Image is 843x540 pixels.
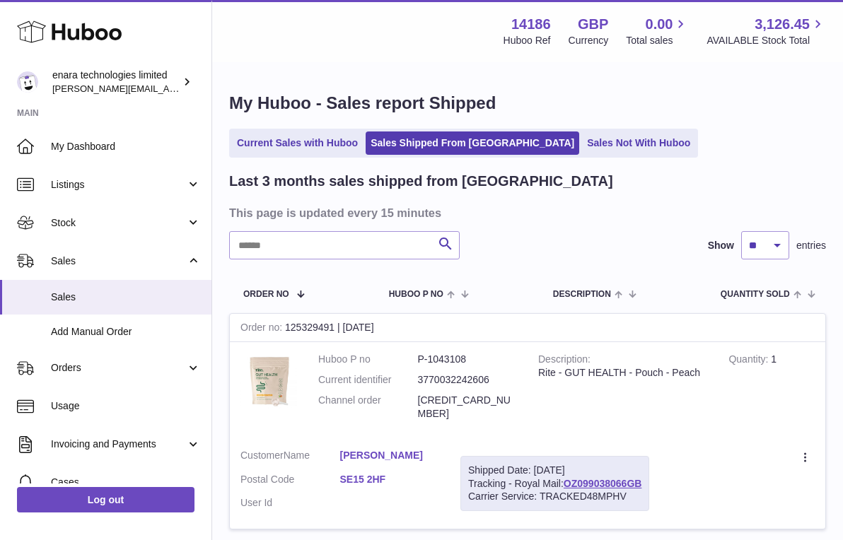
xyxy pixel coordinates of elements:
[17,487,194,512] a: Log out
[51,438,186,451] span: Invoicing and Payments
[52,69,180,95] div: enara technologies limited
[511,15,551,34] strong: 14186
[51,178,186,192] span: Listings
[318,394,418,421] dt: Channel order
[569,34,609,47] div: Currency
[51,399,201,413] span: Usage
[243,290,289,299] span: Order No
[51,216,186,230] span: Stock
[646,15,673,34] span: 0.00
[51,140,201,153] span: My Dashboard
[240,353,297,409] img: 1746002382.jpg
[504,34,551,47] div: Huboo Ref
[318,353,418,366] dt: Huboo P no
[240,473,340,490] dt: Postal Code
[626,34,689,47] span: Total sales
[626,15,689,47] a: 0.00 Total sales
[52,83,284,94] span: [PERSON_NAME][EMAIL_ADDRESS][DOMAIN_NAME]
[721,290,790,299] span: Quantity Sold
[707,15,826,47] a: 3,126.45 AVAILABLE Stock Total
[340,473,440,486] a: SE15 2HF
[796,239,826,252] span: entries
[232,131,363,155] a: Current Sales with Huboo
[708,239,734,252] label: Show
[389,290,443,299] span: Huboo P no
[340,449,440,462] a: [PERSON_NAME]
[538,366,707,380] div: Rite - GUT HEALTH - Pouch - Peach
[468,464,641,477] div: Shipped Date: [DATE]
[229,205,822,221] h3: This page is updated every 15 minutes
[240,322,285,336] strong: Order no
[728,353,771,368] strong: Quantity
[564,478,642,489] a: OZ099038066GB
[418,373,518,387] dd: 3770032242606
[229,92,826,115] h1: My Huboo - Sales report Shipped
[460,456,649,512] div: Tracking - Royal Mail:
[230,314,825,342] div: 125329491 | [DATE]
[51,254,186,268] span: Sales
[318,373,418,387] dt: Current identifier
[51,476,201,489] span: Cases
[240,496,340,510] dt: User Id
[718,342,825,438] td: 1
[418,353,518,366] dd: P-1043108
[51,361,186,375] span: Orders
[582,131,695,155] a: Sales Not With Huboo
[468,490,641,503] div: Carrier Service: TRACKED48MPHV
[240,450,284,461] span: Customer
[51,325,201,339] span: Add Manual Order
[755,15,810,34] span: 3,126.45
[578,15,608,34] strong: GBP
[51,290,201,304] span: Sales
[17,71,38,93] img: Dee@enara.co
[240,449,340,466] dt: Name
[707,34,826,47] span: AVAILABLE Stock Total
[366,131,579,155] a: Sales Shipped From [GEOGRAPHIC_DATA]
[553,290,611,299] span: Description
[418,394,518,421] dd: [CREDIT_CARD_NUMBER]
[229,172,613,191] h2: Last 3 months sales shipped from [GEOGRAPHIC_DATA]
[538,353,591,368] strong: Description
